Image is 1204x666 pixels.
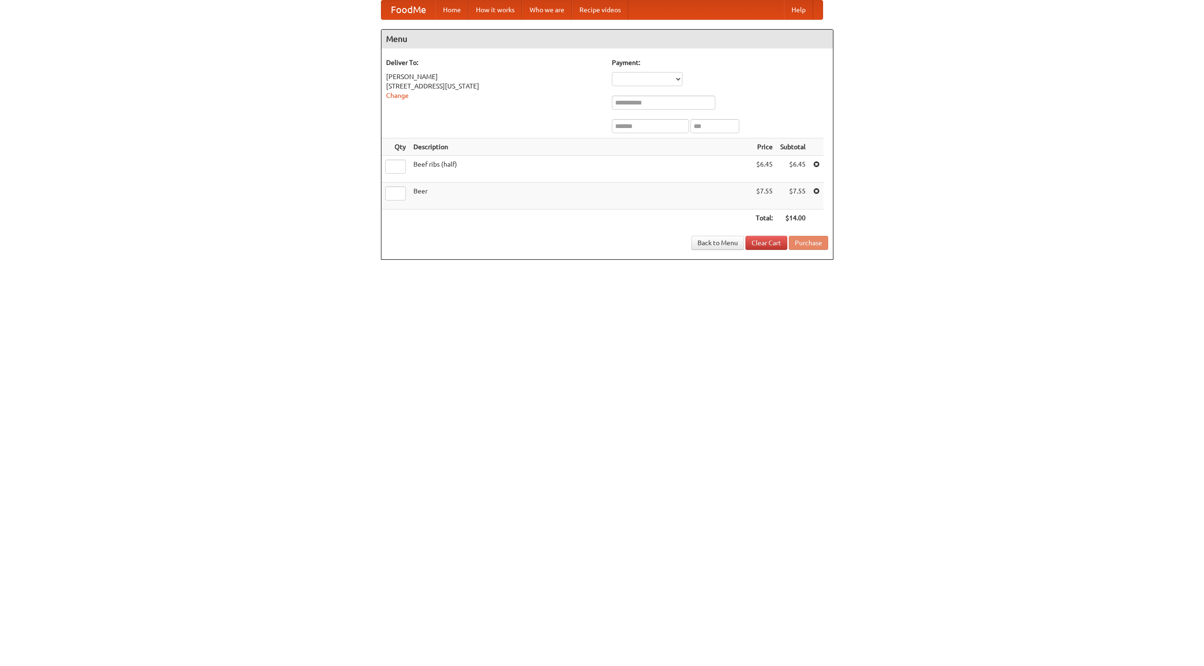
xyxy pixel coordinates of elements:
th: Qty [381,138,410,156]
td: $6.45 [752,156,776,183]
td: Beef ribs (half) [410,156,752,183]
th: Total: [752,209,776,227]
a: Help [784,0,813,19]
a: Recipe videos [572,0,628,19]
th: Price [752,138,776,156]
a: Back to Menu [691,236,744,250]
th: $14.00 [776,209,809,227]
a: FoodMe [381,0,436,19]
a: How it works [468,0,522,19]
td: Beer [410,183,752,209]
th: Description [410,138,752,156]
button: Purchase [789,236,828,250]
h4: Menu [381,30,833,48]
a: Who we are [522,0,572,19]
a: Change [386,92,409,99]
td: $6.45 [776,156,809,183]
td: $7.55 [752,183,776,209]
h5: Payment: [612,58,828,67]
td: $7.55 [776,183,809,209]
h5: Deliver To: [386,58,602,67]
a: Home [436,0,468,19]
th: Subtotal [776,138,809,156]
a: Clear Cart [745,236,787,250]
div: [PERSON_NAME] [386,72,602,81]
div: [STREET_ADDRESS][US_STATE] [386,81,602,91]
